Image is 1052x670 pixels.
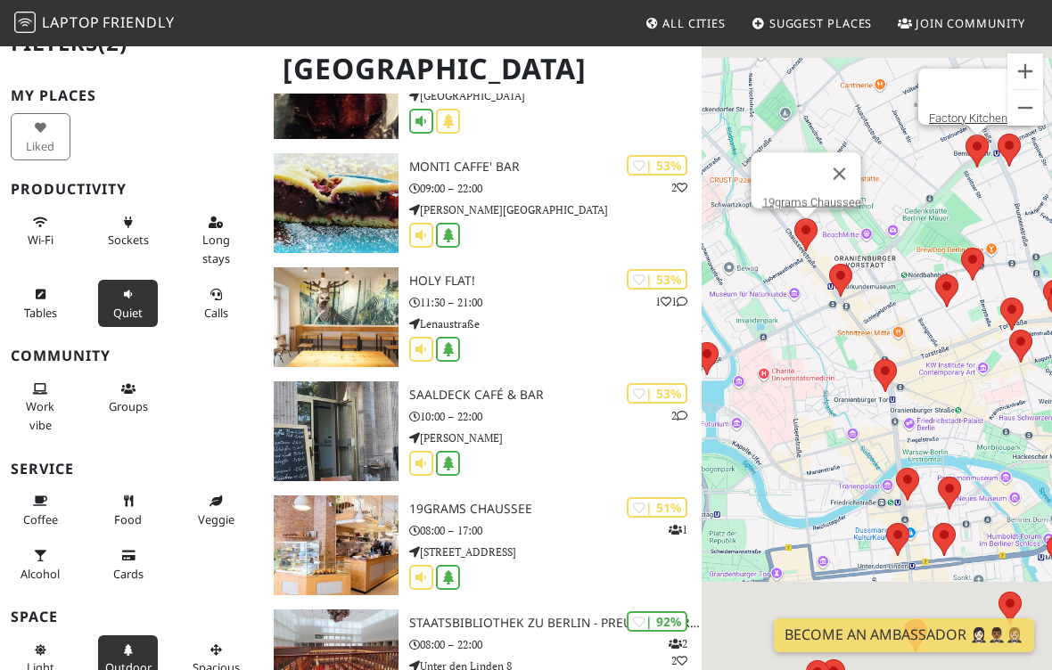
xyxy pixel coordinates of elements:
a: 19grams Chaussee | 51% 1 19grams Chaussee 08:00 – 17:00 [STREET_ADDRESS] [263,495,702,595]
div: | 53% [627,155,687,176]
p: 10:00 – 22:00 [409,408,702,425]
button: Coffee [11,486,70,534]
button: Long stays [186,208,246,273]
div: | 53% [627,269,687,290]
button: Wi-Fi [11,208,70,255]
a: MONTI Caffe' BAR | 53% 2 MONTI Caffe' BAR 09:00 – 22:00 [PERSON_NAME][GEOGRAPHIC_DATA] [263,153,702,253]
h3: Space [11,609,252,625]
span: All Cities [662,15,726,31]
button: Cards [98,541,158,588]
img: HOLY FLAT! [274,267,399,367]
h3: Staatsbibliothek zu Berlin - Preußischer Kulturbesitz [409,616,702,631]
p: [PERSON_NAME][GEOGRAPHIC_DATA] [409,201,702,218]
button: Schließen [818,152,861,195]
span: Veggie [198,511,234,527]
p: 2 [671,179,687,196]
button: Schließen [993,69,1036,111]
span: Alcohol [21,566,60,582]
span: Credit cards [113,566,144,582]
h3: 19grams Chaussee [409,502,702,517]
p: Lenaustraße [409,315,702,332]
h3: MONTI Caffe' BAR [409,159,702,175]
a: HOLY FLAT! | 53% 11 HOLY FLAT! 11:30 – 21:00 Lenaustraße [263,267,702,367]
p: 2 [671,407,687,424]
p: 08:00 – 22:00 [409,636,702,653]
span: Power sockets [108,232,149,248]
span: Food [114,511,142,527]
span: Laptop [42,12,100,32]
a: Saaldeck Café & Bar | 53% 2 Saaldeck Café & Bar 10:00 – 22:00 [PERSON_NAME] [263,381,702,481]
span: Coffee [23,511,58,527]
span: People working [26,398,54,432]
span: Suggest Places [769,15,873,31]
button: Sockets [98,208,158,255]
h3: My Places [11,87,252,104]
h3: Saaldeck Café & Bar [409,388,702,403]
h3: Productivity [11,181,252,198]
a: Suggest Places [744,7,880,39]
button: Verkleinern [1007,90,1043,126]
div: | 51% [627,497,687,518]
p: [PERSON_NAME] [409,429,702,446]
span: Long stays [202,232,230,266]
a: Join Community [891,7,1032,39]
p: 1 [669,521,687,538]
span: Work-friendly tables [24,305,57,321]
button: Quiet [98,280,158,327]
p: 11:30 – 21:00 [409,294,702,311]
p: 09:00 – 22:00 [409,180,702,197]
p: 2 2 [669,635,687,669]
span: Video/audio calls [204,305,228,321]
span: Join Community [916,15,1025,31]
img: MONTI Caffe' BAR [274,153,399,253]
button: Food [98,486,158,534]
a: 19grams Chaussee [762,195,861,208]
button: Vergrößern [1007,53,1043,89]
button: Groups [98,374,158,421]
span: Stable Wi-Fi [28,232,53,248]
button: Calls [186,280,246,327]
button: Work vibe [11,374,70,439]
p: 08:00 – 17:00 [409,522,702,539]
span: Friendly [103,12,174,32]
h3: Service [11,461,252,478]
div: | 92% [627,611,687,632]
h3: Community [11,347,252,364]
div: | 53% [627,383,687,404]
a: Factory Kitchen Mitte [929,111,1036,125]
button: Alcohol [11,541,70,588]
h1: [GEOGRAPHIC_DATA] [268,45,698,94]
h3: HOLY FLAT! [409,274,702,289]
p: 1 1 [655,293,687,310]
p: [STREET_ADDRESS] [409,543,702,560]
a: LaptopFriendly LaptopFriendly [14,8,175,39]
img: 19grams Chaussee [274,495,399,595]
a: All Cities [637,7,733,39]
button: Veggie [186,486,246,534]
span: Group tables [109,398,148,414]
span: Quiet [113,305,143,321]
button: Tables [11,280,70,327]
img: Saaldeck Café & Bar [274,381,399,481]
img: LaptopFriendly [14,12,36,33]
